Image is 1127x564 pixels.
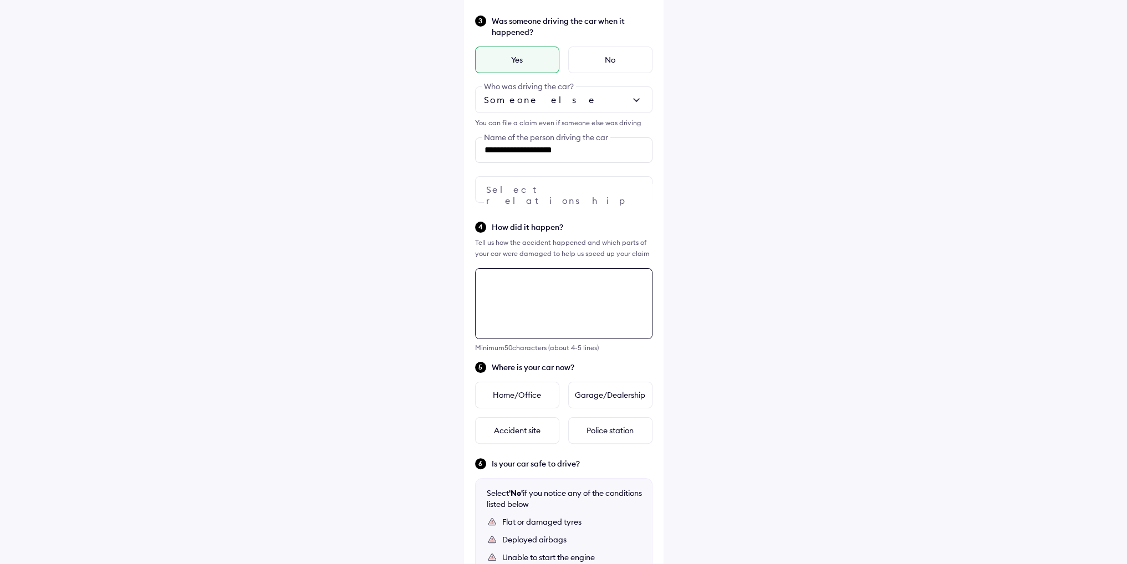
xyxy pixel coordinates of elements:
span: Where is your car now? [492,362,652,373]
span: Someone else [484,94,596,105]
div: Flat or damaged tyres [502,516,641,527]
div: Garage/Dealership [568,382,652,408]
div: Home/Office [475,382,559,408]
span: How did it happen? [492,222,652,233]
div: No [568,47,652,73]
div: Unable to start the engine [502,552,641,563]
div: Accident site [475,417,559,444]
div: You can file a claim even if someone else was driving [475,117,652,129]
div: Minimum 50 characters (about 4-5 lines) [475,343,652,352]
span: Is your car safe to drive? [492,458,652,469]
b: 'No' [509,488,523,498]
div: Tell us how the accident happened and which parts of your car were damaged to help us speed up yo... [475,237,652,259]
div: Yes [475,47,559,73]
div: Deployed airbags [502,534,641,545]
span: Was someone driving the car when it happened? [492,16,652,38]
div: Select if you notice any of the conditions listed below [487,488,642,510]
div: Police station [568,417,652,444]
